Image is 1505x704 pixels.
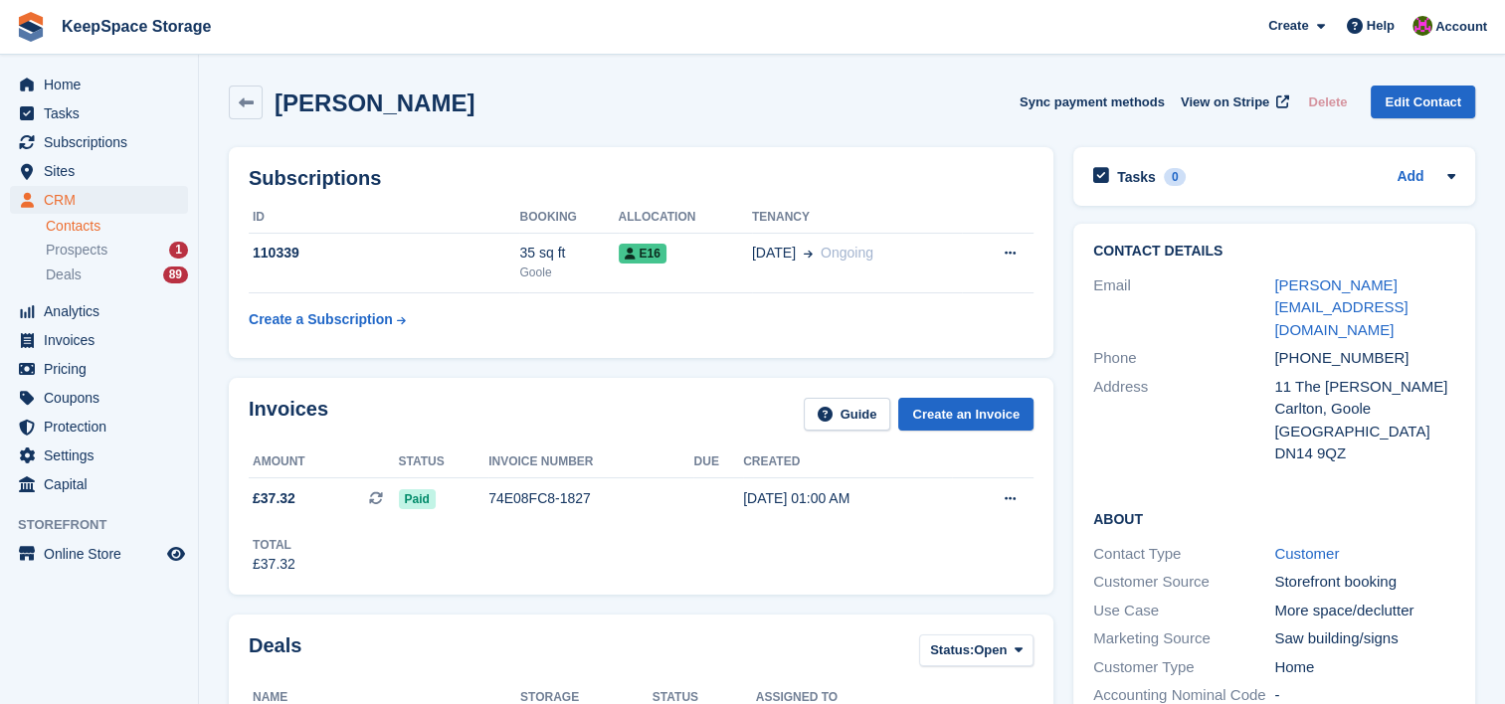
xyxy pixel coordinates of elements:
[44,413,163,440] span: Protection
[1164,168,1187,186] div: 0
[1093,508,1455,528] h2: About
[46,265,82,284] span: Deals
[488,446,693,478] th: Invoice number
[275,89,474,116] h2: [PERSON_NAME]
[1274,600,1455,622] div: More space/declutter
[46,264,188,285] a: Deals 89
[16,12,46,42] img: stora-icon-8386f47178a22dfd0bd8f6a31ec36ba5ce8667c1dd55bd0f319d3a0aa187defe.svg
[249,634,301,671] h2: Deals
[619,202,752,234] th: Allocation
[898,398,1034,431] a: Create an Invoice
[10,470,188,498] a: menu
[1274,627,1455,650] div: Saw building/signs
[752,202,962,234] th: Tenancy
[399,489,436,509] span: Paid
[1117,168,1156,186] h2: Tasks
[169,242,188,259] div: 1
[1093,600,1274,622] div: Use Case
[1093,347,1274,370] div: Phone
[253,488,295,509] span: £37.32
[10,540,188,568] a: menu
[253,554,295,575] div: £37.32
[44,128,163,156] span: Subscriptions
[519,202,618,234] th: Booking
[1093,376,1274,465] div: Address
[18,515,198,535] span: Storefront
[930,640,974,660] span: Status:
[44,326,163,354] span: Invoices
[919,634,1034,667] button: Status: Open
[249,167,1034,190] h2: Subscriptions
[249,202,519,234] th: ID
[743,446,952,478] th: Created
[10,326,188,354] a: menu
[1274,376,1455,399] div: 11 The [PERSON_NAME]
[1274,398,1455,421] div: Carlton, Goole
[46,217,188,236] a: Contacts
[1181,92,1269,112] span: View on Stripe
[1093,244,1455,260] h2: Contact Details
[44,71,163,98] span: Home
[1274,571,1455,594] div: Storefront booking
[54,10,219,43] a: KeepSpace Storage
[10,384,188,412] a: menu
[519,243,618,264] div: 35 sq ft
[10,297,188,325] a: menu
[10,157,188,185] a: menu
[693,446,743,478] th: Due
[46,241,107,260] span: Prospects
[44,540,163,568] span: Online Store
[1093,571,1274,594] div: Customer Source
[1020,86,1165,118] button: Sync payment methods
[1173,86,1293,118] a: View on Stripe
[44,441,163,469] span: Settings
[1274,656,1455,679] div: Home
[1093,543,1274,566] div: Contact Type
[44,99,163,127] span: Tasks
[163,266,188,283] div: 89
[519,264,618,281] div: Goole
[619,244,666,264] span: E16
[44,297,163,325] span: Analytics
[1367,16,1395,36] span: Help
[44,355,163,383] span: Pricing
[10,99,188,127] a: menu
[249,398,328,431] h2: Invoices
[1093,627,1274,650] div: Marketing Source
[164,542,188,566] a: Preview store
[44,470,163,498] span: Capital
[1397,166,1423,189] a: Add
[1435,17,1487,37] span: Account
[249,446,399,478] th: Amount
[10,441,188,469] a: menu
[46,240,188,261] a: Prospects 1
[44,157,163,185] span: Sites
[1300,86,1355,118] button: Delete
[1093,656,1274,679] div: Customer Type
[1412,16,1432,36] img: John Fletcher
[1093,274,1274,342] div: Email
[974,640,1007,660] span: Open
[1274,276,1408,338] a: [PERSON_NAME][EMAIL_ADDRESS][DOMAIN_NAME]
[804,398,891,431] a: Guide
[249,301,406,338] a: Create a Subscription
[743,488,952,509] div: [DATE] 01:00 AM
[10,128,188,156] a: menu
[752,243,796,264] span: [DATE]
[10,71,188,98] a: menu
[1274,347,1455,370] div: [PHONE_NUMBER]
[821,245,873,261] span: Ongoing
[10,413,188,440] a: menu
[10,355,188,383] a: menu
[249,309,393,330] div: Create a Subscription
[1274,421,1455,443] div: [GEOGRAPHIC_DATA]
[44,384,163,412] span: Coupons
[44,186,163,214] span: CRM
[488,488,693,509] div: 74E08FC8-1827
[253,536,295,554] div: Total
[1274,545,1339,562] a: Customer
[1268,16,1308,36] span: Create
[1274,442,1455,465] div: DN14 9QZ
[399,446,489,478] th: Status
[1371,86,1475,118] a: Edit Contact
